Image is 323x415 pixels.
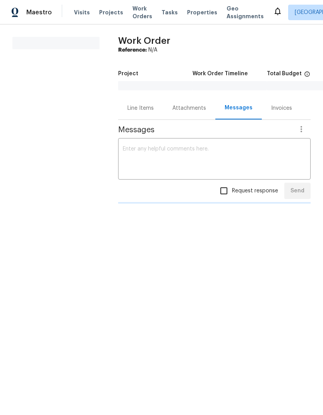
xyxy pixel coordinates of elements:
[99,9,123,16] span: Projects
[271,104,292,112] div: Invoices
[304,71,310,81] span: The total cost of line items that have been proposed by Opendoor. This sum includes line items th...
[74,9,90,16] span: Visits
[267,71,302,76] h5: Total Budget
[227,5,264,20] span: Geo Assignments
[118,47,147,53] b: Reference:
[161,10,178,15] span: Tasks
[192,71,248,76] h5: Work Order Timeline
[26,9,52,16] span: Maestro
[118,46,311,54] div: N/A
[118,71,138,76] h5: Project
[118,36,170,45] span: Work Order
[225,104,253,112] div: Messages
[187,9,217,16] span: Properties
[118,126,292,134] span: Messages
[232,187,278,195] span: Request response
[127,104,154,112] div: Line Items
[132,5,152,20] span: Work Orders
[172,104,206,112] div: Attachments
